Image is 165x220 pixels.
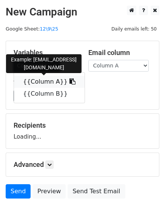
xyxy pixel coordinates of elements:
h5: Advanced [14,160,151,169]
h5: Recipients [14,121,151,130]
a: {{Column B}} [14,88,85,100]
a: Daily emails left: 50 [109,26,159,32]
div: Example: [EMAIL_ADDRESS][DOMAIN_NAME] [6,54,82,73]
small: Google Sheet: [6,26,58,32]
h2: New Campaign [6,6,159,18]
a: Preview [32,184,66,199]
a: Send Test Email [68,184,125,199]
a: Send [6,184,31,199]
div: Loading... [14,121,151,141]
h5: Variables [14,49,77,57]
a: {{Column A}} [14,76,85,88]
a: 12\9\25 [40,26,58,32]
iframe: Chat Widget [127,184,165,220]
h5: Email column [88,49,152,57]
span: Daily emails left: 50 [109,25,159,33]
